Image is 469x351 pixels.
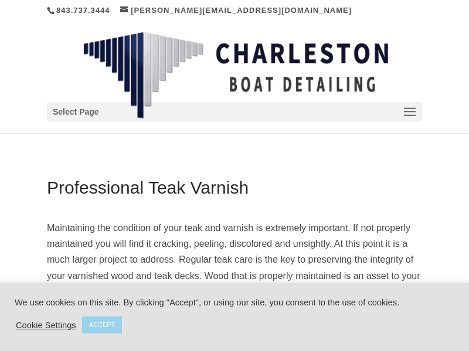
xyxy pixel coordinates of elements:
[53,105,99,119] span: Select Page
[47,179,422,202] h1: Professional Teak Varnish
[83,32,388,119] img: Charleston Boat Detailing
[56,6,110,15] a: 843.737.3444
[15,297,454,308] div: We use cookies on this site. By clicking "Accept", or using our site, you consent to the use of c...
[47,220,422,347] p: Maintaining the condition of your teak and varnish is extremely important. If not properly mainta...
[82,316,123,333] a: ACCEPT
[120,6,352,15] a: [PERSON_NAME][EMAIL_ADDRESS][DOMAIN_NAME]
[16,320,76,331] a: Cookie Settings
